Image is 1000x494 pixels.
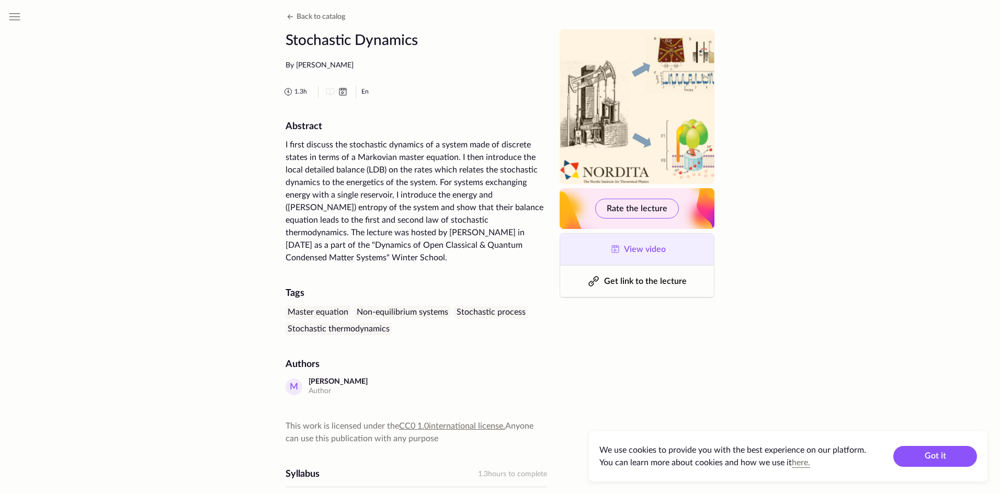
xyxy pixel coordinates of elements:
div: Syllabus [286,468,320,480]
div: M [286,378,302,395]
button: Get link to the lecture [560,266,714,297]
div: Anyone can use this publication with any purpose [286,420,547,445]
div: [PERSON_NAME] [309,377,368,386]
div: Master equation [286,306,350,318]
div: 1.3 [478,468,547,480]
div: By [PERSON_NAME] [286,61,547,71]
span: View video [624,245,666,254]
span: Get link to the lecture [604,277,687,285]
div: I first discuss the stochastic dynamics of a system made of discrete states in terms of a Markovi... [286,139,547,264]
div: Authors [286,358,547,371]
div: Stochastic process [454,306,528,318]
button: Rate the lecture [595,199,679,219]
span: This work is licensed under the [286,422,399,430]
button: Back to catalog [284,10,345,23]
div: Non-equilibrium systems [355,306,450,318]
a: CC0 1.0international license. [399,422,505,430]
div: Tags [286,287,547,300]
h1: Stochastic Dynamics [286,29,547,51]
abbr: English [361,88,369,95]
span: 1.3 h [294,87,307,96]
span: We use cookies to provide you with the best experience on our platform. You can learn more about ... [599,446,866,467]
span: hours to complete [488,470,547,478]
a: View video [560,234,714,265]
a: here. [792,458,810,467]
span: international license [429,422,503,430]
h2: Abstract [286,121,547,133]
button: Got it [893,446,977,467]
div: Author [309,386,368,397]
span: Back to catalog [297,13,345,20]
div: Stochastic thermodynamics [286,323,392,335]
